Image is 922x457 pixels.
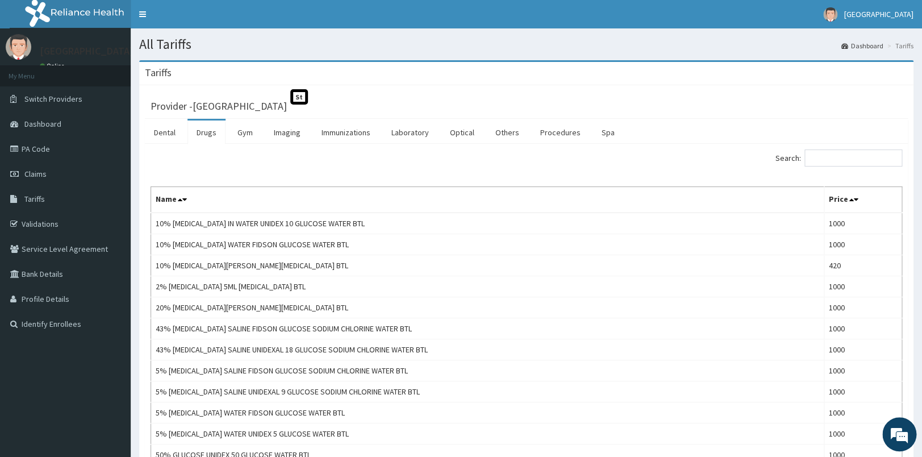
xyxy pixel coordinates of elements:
td: 1000 [824,297,902,318]
img: User Image [6,34,31,60]
th: Name [151,187,824,213]
td: 10% [MEDICAL_DATA][PERSON_NAME][MEDICAL_DATA] BTL [151,255,824,276]
td: 20% [MEDICAL_DATA][PERSON_NAME][MEDICAL_DATA] BTL [151,297,824,318]
td: 5% [MEDICAL_DATA] WATER UNIDEX 5 GLUCOSE WATER BTL [151,423,824,444]
td: 1000 [824,213,902,234]
span: Tariffs [24,194,45,204]
a: Dental [145,121,185,144]
img: User Image [823,7,837,22]
h1: All Tariffs [139,37,913,52]
a: Procedures [531,121,590,144]
p: [GEOGRAPHIC_DATA] [40,46,133,56]
td: 1000 [824,360,902,381]
h3: Tariffs [145,68,172,78]
a: Gym [228,121,262,144]
td: 5% [MEDICAL_DATA] SALINE UNIDEXAL 9 GLUCOSE SODIUM CHLORINE WATER BTL [151,381,824,402]
span: Dashboard [24,119,61,129]
a: Immunizations [312,121,379,144]
td: 1000 [824,402,902,423]
td: 43% [MEDICAL_DATA] SALINE UNIDEXAL 18 GLUCOSE SODIUM CHLORINE WATER BTL [151,339,824,360]
div: Chat with us now [59,64,191,78]
a: Imaging [265,121,310,144]
a: Optical [441,121,483,144]
td: 420 [824,255,902,276]
span: St [290,89,308,105]
td: 1000 [824,423,902,444]
span: Claims [24,169,47,179]
span: Switch Providers [24,94,82,104]
td: 1000 [824,276,902,297]
img: d_794563401_company_1708531726252_794563401 [21,57,46,85]
a: Others [486,121,528,144]
div: Minimize live chat window [186,6,214,33]
a: Online [40,62,67,70]
a: Dashboard [841,41,883,51]
textarea: Type your message and hit 'Enter' [6,310,216,350]
h3: Provider - [GEOGRAPHIC_DATA] [151,101,287,111]
a: Spa [593,121,624,144]
td: 5% [MEDICAL_DATA] WATER FIDSON GLUCOSE WATER BTL [151,402,824,423]
label: Search: [775,149,902,167]
span: We're online! [66,143,157,258]
span: [GEOGRAPHIC_DATA] [844,9,913,19]
td: 2% [MEDICAL_DATA] 5ML [MEDICAL_DATA] BTL [151,276,824,297]
th: Price [824,187,902,213]
td: 10% [MEDICAL_DATA] IN WATER UNIDEX 10 GLUCOSE WATER BTL [151,213,824,234]
td: 1000 [824,339,902,360]
td: 43% [MEDICAL_DATA] SALINE FIDSON GLUCOSE SODIUM CHLORINE WATER BTL [151,318,824,339]
input: Search: [804,149,902,167]
td: 10% [MEDICAL_DATA] WATER FIDSON GLUCOSE WATER BTL [151,234,824,255]
td: 5% [MEDICAL_DATA] SALINE FIDSON GLUCOSE SODIUM CHLORINE WATER BTL [151,360,824,381]
td: 1000 [824,381,902,402]
a: Drugs [187,121,226,144]
td: 1000 [824,234,902,255]
li: Tariffs [885,41,913,51]
td: 1000 [824,318,902,339]
a: Laboratory [382,121,438,144]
